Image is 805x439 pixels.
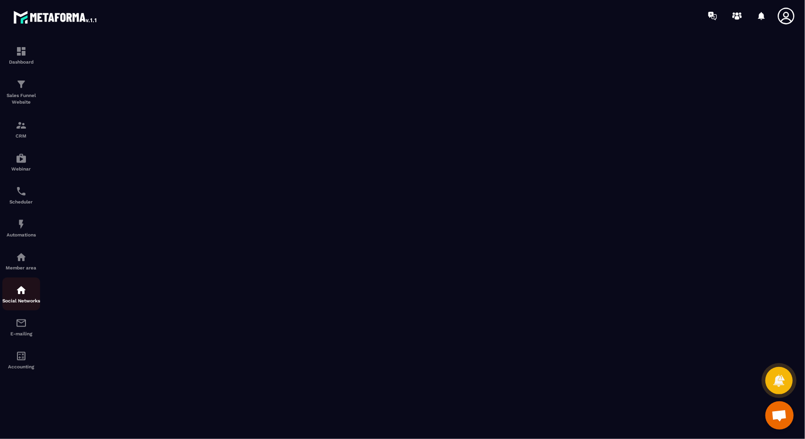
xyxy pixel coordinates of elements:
img: automations [16,252,27,263]
img: social-network [16,285,27,296]
img: formation [16,79,27,90]
p: E-mailing [2,331,40,336]
a: Ouvrir le chat [765,401,794,430]
a: formationformationDashboard [2,39,40,72]
img: automations [16,219,27,230]
a: formationformationCRM [2,113,40,146]
p: Automations [2,232,40,237]
p: Scheduler [2,199,40,204]
img: email [16,317,27,329]
p: Dashboard [2,59,40,65]
a: automationsautomationsWebinar [2,146,40,179]
a: accountantaccountantAccounting [2,343,40,376]
p: Member area [2,265,40,270]
a: emailemailE-mailing [2,310,40,343]
img: formation [16,120,27,131]
a: automationsautomationsAutomations [2,211,40,244]
p: Sales Funnel Website [2,92,40,106]
a: schedulerschedulerScheduler [2,179,40,211]
a: automationsautomationsMember area [2,244,40,277]
p: Social Networks [2,298,40,303]
img: logo [13,8,98,25]
a: social-networksocial-networkSocial Networks [2,277,40,310]
img: scheduler [16,186,27,197]
p: Webinar [2,166,40,171]
p: CRM [2,133,40,138]
img: formation [16,46,27,57]
p: Accounting [2,364,40,369]
img: accountant [16,350,27,362]
a: formationformationSales Funnel Website [2,72,40,113]
img: automations [16,153,27,164]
